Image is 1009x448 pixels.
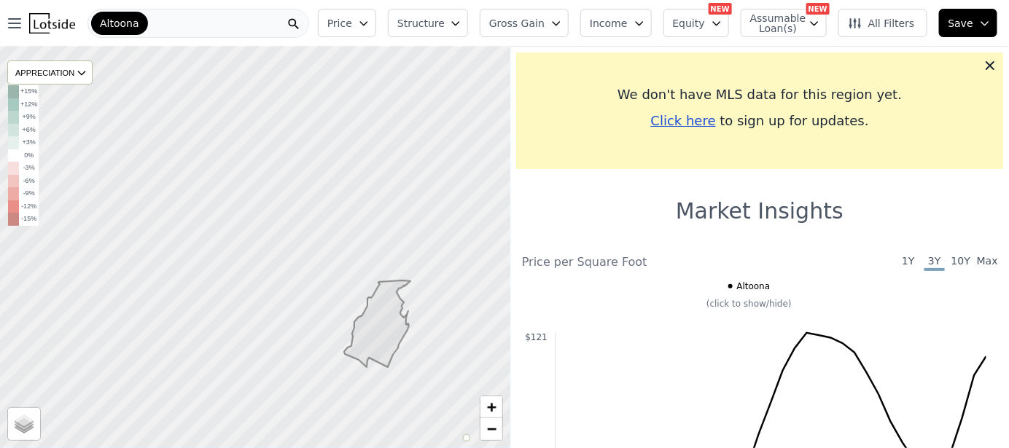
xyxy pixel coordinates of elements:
span: 3Y [924,254,945,271]
span: Income [590,16,628,31]
div: APPRECIATION [7,60,93,85]
td: +3% [19,136,39,149]
span: All Filters [848,16,915,31]
span: Click here [650,113,715,128]
td: +15% [19,85,39,98]
img: Lotside [29,13,75,34]
button: Gross Gain [480,9,569,37]
span: Price [327,16,352,31]
td: +9% [19,111,39,124]
span: 10Y [951,254,971,271]
div: to sign up for updates. [528,111,992,131]
a: Zoom out [480,418,502,440]
button: All Filters [838,9,927,37]
span: Save [948,16,973,31]
td: -9% [19,187,39,200]
span: Structure [397,16,444,31]
td: +6% [19,124,39,137]
span: Max [977,254,997,271]
div: (click to show/hide) [512,298,986,310]
span: − [487,420,496,438]
div: Price per Square Foot [522,254,760,271]
a: Layers [8,408,40,440]
button: Structure [388,9,468,37]
span: Equity [673,16,705,31]
span: Altoona [737,280,771,292]
td: -12% [19,200,39,213]
button: Save [939,9,997,37]
span: + [487,398,496,416]
button: Equity [663,9,729,37]
div: NEW [709,3,732,15]
td: -15% [19,213,39,226]
span: Assumable Loan(s) [750,13,797,34]
div: NEW [806,3,830,15]
button: Income [580,9,652,37]
h1: Market Insights [676,198,844,224]
a: Zoom in [480,396,502,418]
td: +12% [19,98,39,111]
td: -6% [19,175,39,188]
td: 0% [19,149,39,162]
span: Altoona [100,16,139,31]
span: 1Y [898,254,919,271]
span: Gross Gain [489,16,545,31]
td: -3% [19,162,39,175]
text: $121 [525,332,548,342]
div: We don't have MLS data for this region yet. [528,85,992,105]
button: Price [318,9,376,37]
button: Assumable Loan(s) [741,9,827,37]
